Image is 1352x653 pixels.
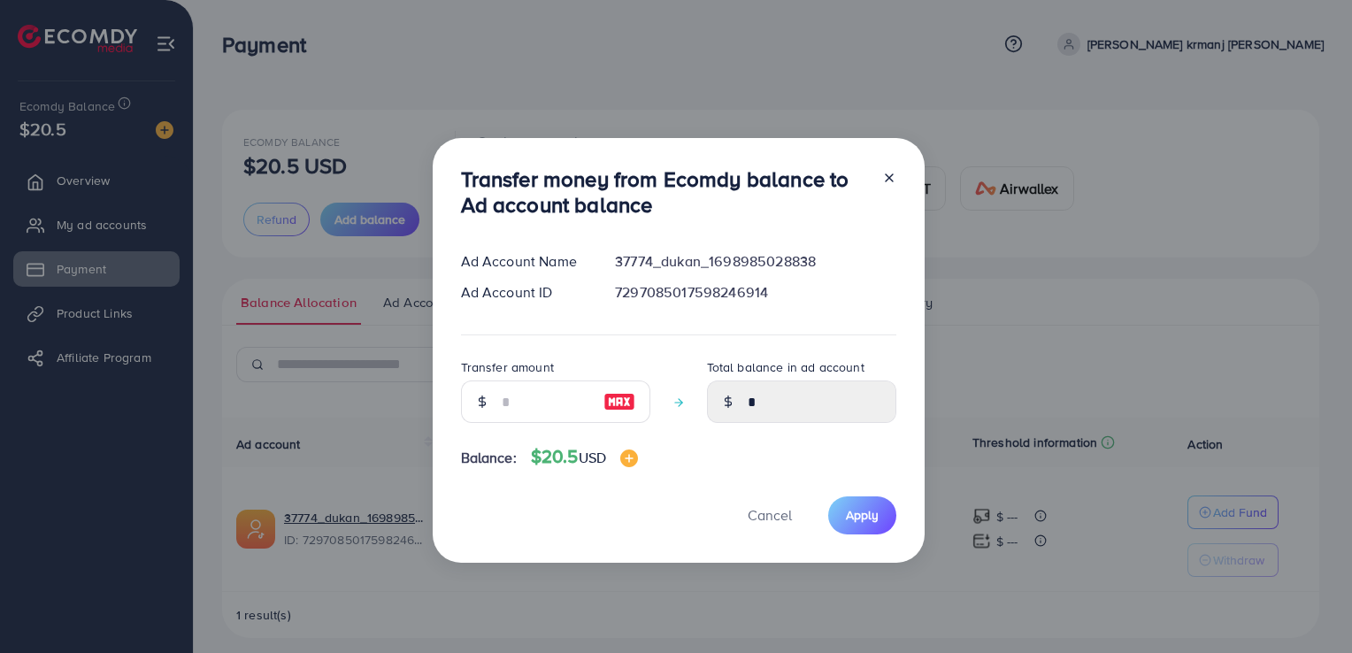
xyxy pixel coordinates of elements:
span: Apply [846,506,879,524]
label: Total balance in ad account [707,358,864,376]
button: Apply [828,496,896,534]
button: Cancel [726,496,814,534]
span: Balance: [461,448,517,468]
div: 37774_dukan_1698985028838 [601,251,910,272]
h4: $20.5 [531,446,638,468]
div: 7297085017598246914 [601,282,910,303]
span: USD [579,448,606,467]
span: Cancel [748,505,792,525]
div: Ad Account Name [447,251,602,272]
h3: Transfer money from Ecomdy balance to Ad account balance [461,166,868,218]
label: Transfer amount [461,358,554,376]
iframe: Chat [1277,573,1339,640]
img: image [603,391,635,412]
div: Ad Account ID [447,282,602,303]
img: image [620,449,638,467]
